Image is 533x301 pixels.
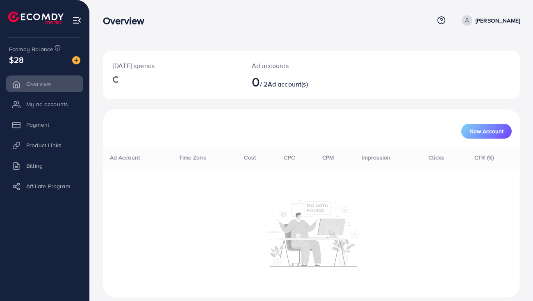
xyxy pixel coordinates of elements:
[476,16,520,25] p: [PERSON_NAME]
[252,72,260,91] span: 0
[72,56,80,64] img: image
[252,61,336,71] p: Ad accounts
[461,124,512,139] button: New Account
[9,45,53,53] span: Ecomdy Balance
[72,16,82,25] img: menu
[252,74,336,89] h2: / 2
[8,11,64,24] img: logo
[458,15,520,26] a: [PERSON_NAME]
[469,128,503,134] span: New Account
[113,61,232,71] p: [DATE] spends
[103,15,151,27] h3: Overview
[268,80,308,89] span: Ad account(s)
[9,54,24,66] span: $28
